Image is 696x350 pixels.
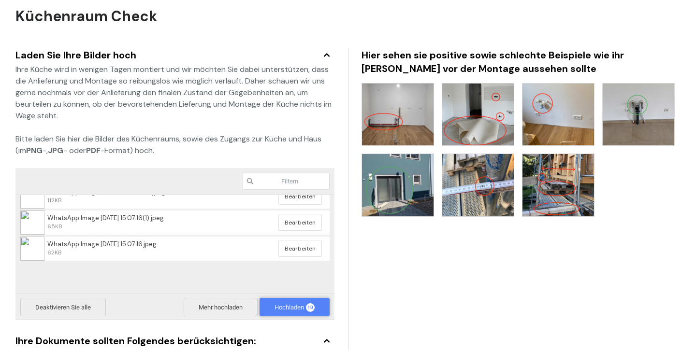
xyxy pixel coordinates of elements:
[47,249,62,256] span: 62KB
[47,240,157,248] span: WhatsApp Image [DATE] 15.07.16.jpeg
[44,214,278,230] span: WhatsApp Image 2025-09-28 at 15.07.16(1).jpeg
[20,184,44,209] img: 3db208d6-f808-4320-9a4e-f241be8c0fe8
[306,303,315,312] span: 10
[260,298,330,316] span: Hochladen
[47,196,62,204] span: 112KB
[184,298,258,316] span: Mehr hochladen
[15,64,334,156] div: Ihre Küche wird in wenigen Tagen montiert und wir möchten Sie dabei unterstützen, dass die Anlief...
[26,145,43,155] strong: PNG
[603,84,674,145] img: /images/kpu/kpu-4.jpg
[362,84,434,145] img: /images/kpu/kpu-1.jpg
[20,237,44,261] img: 4a318a91-0eda-4baf-8bbd-ac5caa3c9332
[20,210,44,235] img: f7d16bc3-3908-442a-a695-661cc7cbe317
[47,214,164,222] span: WhatsApp Image [DATE] 15.07.16(1).jpeg
[20,298,106,316] span: Deaktivieren Sie alle
[15,48,334,62] div: Laden Sie Ihre Bilder hoch
[278,214,322,231] span: Bearbeiten
[243,173,330,190] input: Filtern
[522,154,594,216] img: /images/kpu/kpu-7.jpg
[15,334,334,348] div: Ihre Dokumente sollten Folgendes berücksichtigen:
[275,304,315,311] span: Hochladen
[44,240,278,256] span: WhatsApp Image 2025-09-28 at 15.07.16.jpeg
[522,84,594,145] img: /images/kpu/kpu-3.jpg
[442,84,514,145] img: /images/kpu/kpu-2.jpg
[362,48,681,75] div: Hier sehen sie positive sowie schlechte Beispiele wie ihr [PERSON_NAME] vor der Montage aussehen ...
[362,154,434,216] img: /images/kpu/kpu-5.jpg
[15,8,163,25] h2: Küchenraum Check
[86,145,101,155] strong: PDF
[442,154,514,216] img: /images/kpu/kpu-6.jpg
[44,188,278,204] span: WhatsApp Image 2025-09-28 at 15.07.16(2).jpeg
[278,240,322,257] span: Bearbeiten
[278,188,322,205] span: Bearbeiten
[48,145,63,155] strong: JPG
[47,223,62,230] span: 65KB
